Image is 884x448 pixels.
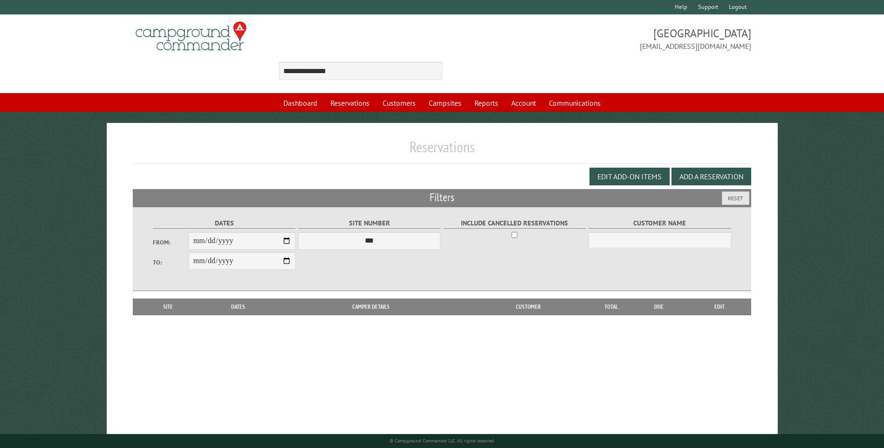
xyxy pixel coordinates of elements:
button: Add a Reservation [672,168,751,185]
a: Reports [469,94,504,112]
a: Campsites [423,94,467,112]
a: Communications [543,94,606,112]
th: Dates [199,299,278,315]
label: Include Cancelled Reservations [444,218,586,229]
h2: Filters [133,189,751,207]
label: Site Number [298,218,440,229]
a: Account [506,94,541,112]
a: Customers [377,94,421,112]
label: Dates [153,218,295,229]
h1: Reservations [133,138,751,163]
th: Camper Details [278,299,464,315]
th: Edit [688,299,751,315]
th: Due [630,299,688,315]
a: Reservations [325,94,375,112]
img: Campground Commander [133,18,249,54]
th: Total [592,299,630,315]
th: Site [137,299,198,315]
label: To: [153,258,188,267]
label: From: [153,238,188,247]
a: Dashboard [278,94,323,112]
small: © Campground Commander LLC. All rights reserved. [390,438,495,444]
span: [GEOGRAPHIC_DATA] [EMAIL_ADDRESS][DOMAIN_NAME] [442,26,751,52]
label: Customer Name [589,218,731,229]
button: Reset [722,191,749,205]
button: Edit Add-on Items [589,168,670,185]
th: Customer [464,299,592,315]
